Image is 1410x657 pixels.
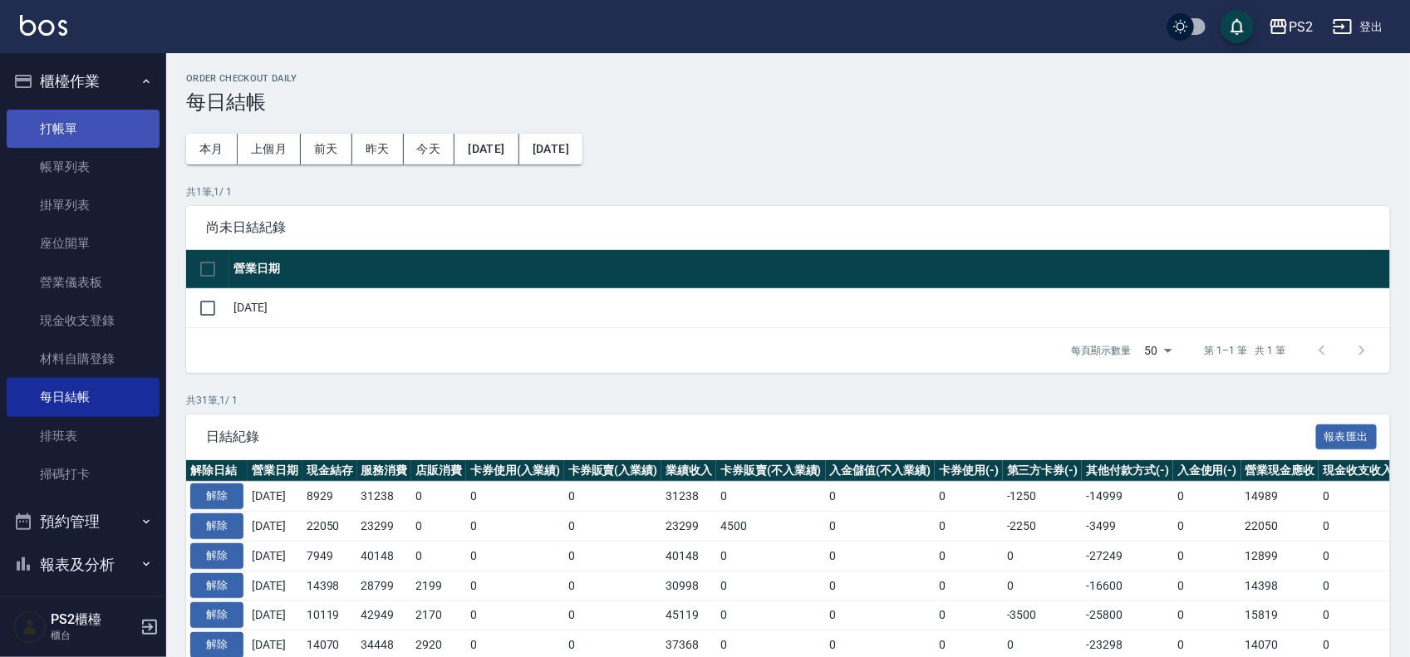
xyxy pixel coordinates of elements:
td: 0 [935,571,1003,601]
th: 卡券販賣(入業績) [564,460,662,482]
button: 昨天 [352,134,404,164]
th: 第三方卡券(-) [1003,460,1083,482]
th: 營業現金應收 [1241,460,1319,482]
th: 店販消費 [411,460,466,482]
td: 0 [716,541,826,571]
td: -16600 [1082,571,1173,601]
td: 0 [466,512,564,542]
td: -3499 [1082,512,1173,542]
td: 42949 [357,601,412,630]
th: 現金收支收入 [1319,460,1397,482]
a: 打帳單 [7,110,160,148]
td: 0 [1173,601,1241,630]
button: 櫃檯作業 [7,60,160,103]
th: 業績收入 [661,460,716,482]
td: 0 [826,571,936,601]
td: 0 [935,482,1003,512]
td: 0 [716,571,826,601]
h5: PS2櫃檯 [51,611,135,628]
th: 營業日期 [229,250,1390,289]
td: [DATE] [248,512,302,542]
td: 2199 [411,571,466,601]
button: 上個月 [238,134,301,164]
td: 23299 [357,512,412,542]
td: -2250 [1003,512,1083,542]
span: 尚未日結紀錄 [206,219,1370,236]
td: 0 [935,541,1003,571]
td: 0 [1003,541,1083,571]
button: 解除 [190,513,243,539]
th: 卡券使用(-) [935,460,1003,482]
p: 第 1–1 筆 共 1 筆 [1205,343,1285,358]
button: 今天 [404,134,455,164]
td: 0 [826,541,936,571]
a: 營業儀表板 [7,263,160,302]
td: 0 [466,482,564,512]
td: 0 [466,541,564,571]
td: 0 [564,601,662,630]
td: 31238 [661,482,716,512]
th: 營業日期 [248,460,302,482]
a: 座位開單 [7,224,160,262]
a: 材料自購登錄 [7,340,160,378]
button: 解除 [190,573,243,599]
p: 共 31 筆, 1 / 1 [186,393,1390,408]
th: 入金使用(-) [1173,460,1241,482]
td: 45119 [661,601,716,630]
td: 0 [466,571,564,601]
button: 解除 [190,602,243,628]
td: 4500 [716,512,826,542]
td: 0 [1173,541,1241,571]
span: 日結紀錄 [206,429,1316,445]
div: PS2 [1289,17,1313,37]
td: 14398 [1241,571,1319,601]
td: 0 [564,571,662,601]
td: 0 [411,512,466,542]
td: [DATE] [229,288,1390,327]
button: PS2 [1262,10,1319,44]
a: 報表匯出 [1316,428,1378,444]
h3: 每日結帳 [186,91,1390,114]
td: [DATE] [248,482,302,512]
td: 0 [826,601,936,630]
img: Logo [20,15,67,36]
td: 0 [1319,571,1397,601]
td: 0 [1173,512,1241,542]
td: 40148 [357,541,412,571]
button: 解除 [190,483,243,509]
td: 0 [1173,571,1241,601]
td: 0 [935,601,1003,630]
button: save [1221,10,1254,43]
button: 登出 [1326,12,1390,42]
td: 7949 [302,541,357,571]
h2: Order checkout daily [186,73,1390,84]
td: 31238 [357,482,412,512]
td: -14999 [1082,482,1173,512]
div: 50 [1138,328,1178,373]
td: [DATE] [248,541,302,571]
td: 0 [716,482,826,512]
td: 12899 [1241,541,1319,571]
a: 每日結帳 [7,378,160,416]
td: 0 [1003,571,1083,601]
button: 前天 [301,134,352,164]
a: 掛單列表 [7,186,160,224]
td: -1250 [1003,482,1083,512]
p: 每頁顯示數量 [1072,343,1132,358]
th: 其他付款方式(-) [1082,460,1173,482]
td: 0 [411,541,466,571]
td: 0 [826,482,936,512]
td: 10119 [302,601,357,630]
button: 報表及分析 [7,543,160,586]
button: [DATE] [519,134,582,164]
th: 現金結存 [302,460,357,482]
td: [DATE] [248,571,302,601]
td: 23299 [661,512,716,542]
td: 30998 [661,571,716,601]
button: 本月 [186,134,238,164]
td: 22050 [1241,512,1319,542]
td: 2170 [411,601,466,630]
td: -25800 [1082,601,1173,630]
a: 現金收支登錄 [7,302,160,340]
td: 0 [826,512,936,542]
